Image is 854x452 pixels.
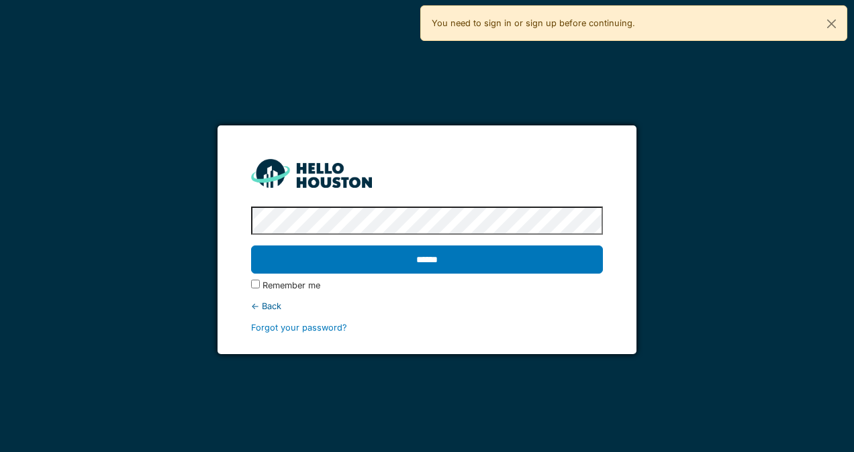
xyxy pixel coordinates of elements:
div: You need to sign in or sign up before continuing. [420,5,847,41]
a: Forgot your password? [251,323,347,333]
div: ← Back [251,300,602,313]
button: Close [816,6,847,42]
img: HH_line-BYnF2_Hg.png [251,159,372,188]
label: Remember me [263,279,320,292]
